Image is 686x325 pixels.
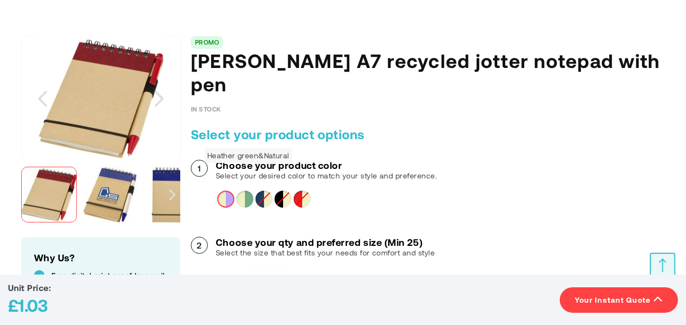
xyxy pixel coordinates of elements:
div: Lilac&Natural [217,191,234,208]
p: Free digital print proof by email [51,270,168,281]
p: Select your desired color to match your style and preference. [216,170,437,181]
td: Qty: [220,270,240,307]
span: Your Instant Quote [575,295,651,305]
div: Next [164,161,180,228]
div: Zuse A7 recycled jotter notepad with pen [82,161,143,228]
h2: Why Us? [34,250,168,265]
div: Previous [21,36,64,161]
div: Availability [191,105,221,113]
span: Unit Price: [8,283,51,293]
img: Zuse A7 recycled jotter notepad with pen [143,167,199,223]
h3: Choose your product color [216,160,437,170]
div: Heather green&Natural [207,151,289,160]
div: Natural&Navy [256,191,272,208]
div: Natural&Solid black [275,191,292,208]
img: Zuse A7 recycled jotter notepad with pen [39,36,164,161]
div: Natural&Red [294,191,311,208]
p: Select the size that best fits your needs for comfort and style [216,247,435,258]
div: Zuse A7 recycled jotter notepad with pen [21,161,82,228]
a: PROMO [195,38,219,46]
img: Zuse A7 recycled jotter notepad with pen [21,167,77,223]
h3: Choose your qty and preferred size (Min 25) [216,237,435,247]
img: Zuse A7 recycled jotter notepad with pen [82,167,138,223]
div: Zuse A7 recycled jotter notepad with pen [143,161,204,228]
div: Heather green&Natural [236,191,253,208]
span: In stock [191,105,221,113]
div: Next [138,36,180,161]
h2: Select your product options [191,126,665,143]
div: £1.03 [8,293,51,317]
button: Your Instant Quote [560,287,678,313]
h1: [PERSON_NAME] A7 recycled jotter notepad with pen [191,49,665,96]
